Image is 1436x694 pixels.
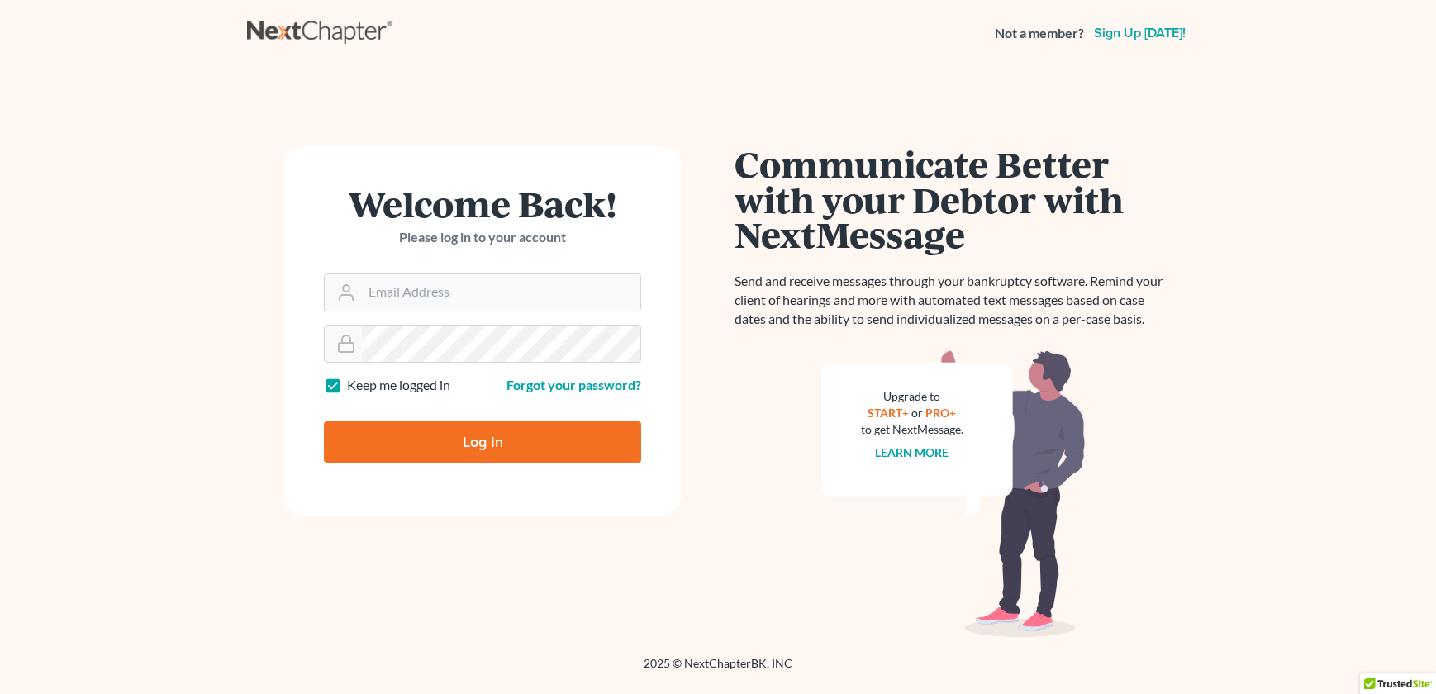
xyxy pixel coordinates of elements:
span: or [912,406,924,420]
img: nextmessage_bg-59042aed3d76b12b5cd301f8e5b87938c9018125f34e5fa2b7a6b67550977c72.svg [821,349,1086,638]
a: PRO+ [926,406,957,420]
div: 2025 © NextChapterBK, INC [247,655,1189,685]
p: Please log in to your account [324,228,641,247]
a: START+ [868,406,910,420]
label: Keep me logged in [347,376,450,395]
p: Send and receive messages through your bankruptcy software. Remind your client of hearings and mo... [735,272,1172,329]
input: Email Address [362,274,640,311]
h1: Communicate Better with your Debtor with NextMessage [735,146,1172,252]
strong: Not a member? [995,24,1084,43]
div: to get NextMessage. [861,421,963,438]
div: Upgrade to [861,388,963,405]
input: Log In [324,421,641,463]
a: Sign up [DATE]! [1091,26,1189,40]
a: Forgot your password? [506,377,641,392]
a: Learn more [876,445,949,459]
h1: Welcome Back! [324,186,641,221]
